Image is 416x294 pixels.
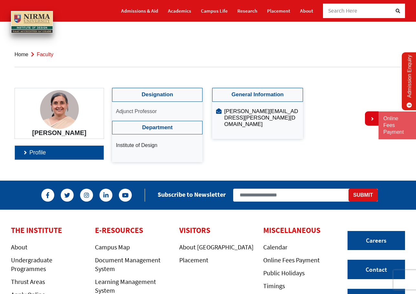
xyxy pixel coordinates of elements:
nav: breadcrumb [15,42,401,67]
a: Academics [168,5,191,16]
a: Campus Map [95,243,130,251]
img: main_logo [11,11,53,33]
a: Contact [348,260,405,279]
button: Submit [348,189,378,202]
span: Search Here [328,7,358,14]
a: Document Management System [95,256,161,273]
img: Suchitra Balasubrahmanyan [40,90,79,129]
a: Timings [263,282,285,290]
a: About [GEOGRAPHIC_DATA] [179,243,254,251]
a: About [300,5,313,16]
h4: General Information [212,88,303,101]
a: Placement [267,5,290,16]
h2: Subscribe to Newsletter [158,191,226,198]
span: faculty [37,52,54,57]
a: Profile [15,146,104,160]
h4: Department [112,121,203,134]
a: Admissions & Aid [121,5,158,16]
a: Public Holidays [263,269,305,277]
p: Adjunct Professor [116,108,199,114]
a: Calendar [263,243,287,251]
a: Undergraduate Programmes [11,256,52,273]
a: Careers [348,231,405,250]
a: Home [15,52,28,57]
a: Placement [179,256,208,264]
a: [PERSON_NAME][EMAIL_ADDRESS][PERSON_NAME][DOMAIN_NAME] [224,108,298,128]
h4: Designation [112,88,203,101]
a: Online Fees Payment [263,256,320,264]
a: Online Fees Payment [383,115,411,135]
h4: [PERSON_NAME] [20,129,99,137]
a: About [11,243,27,251]
a: Thrust Areas [11,278,45,286]
a: Campus Life [201,5,228,16]
li: Institute of Design [116,141,199,150]
a: Research [237,5,257,16]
